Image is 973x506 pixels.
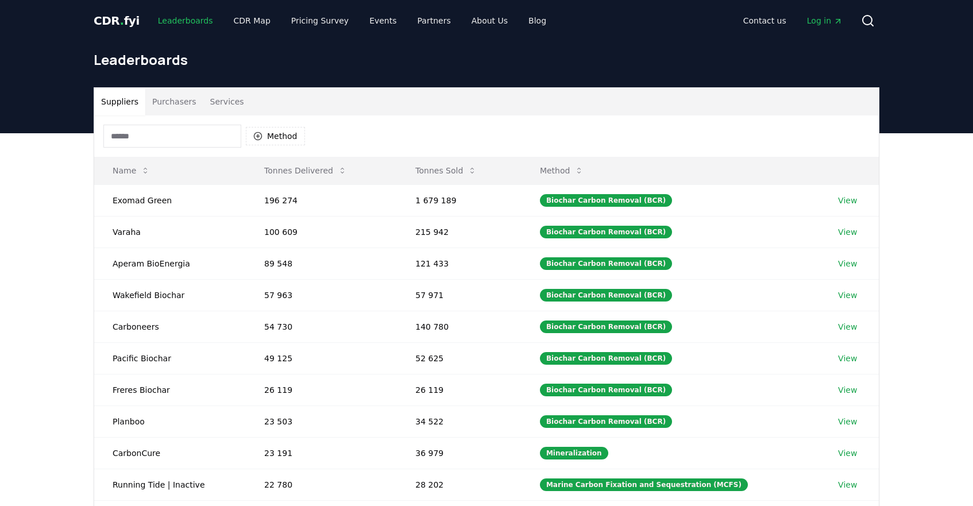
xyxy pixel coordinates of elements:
a: View [838,479,857,490]
td: Varaha [94,216,246,248]
td: 100 609 [246,216,397,248]
td: 215 942 [397,216,522,248]
a: View [838,321,857,333]
td: 1 679 189 [397,184,522,216]
td: Aperam BioEnergia [94,248,246,279]
h1: Leaderboards [94,51,879,69]
a: View [838,447,857,459]
td: Freres Biochar [94,374,246,405]
td: 49 125 [246,342,397,374]
div: Biochar Carbon Removal (BCR) [540,384,672,396]
td: 196 274 [246,184,397,216]
a: View [838,195,857,206]
td: 89 548 [246,248,397,279]
button: Tonnes Sold [406,159,486,182]
td: 57 971 [397,279,522,311]
a: Partners [408,10,460,31]
a: View [838,416,857,427]
td: 36 979 [397,437,522,469]
td: Wakefield Biochar [94,279,246,311]
a: Blog [519,10,555,31]
a: Leaderboards [149,10,222,31]
td: Exomad Green [94,184,246,216]
div: Biochar Carbon Removal (BCR) [540,257,672,270]
td: 22 780 [246,469,397,500]
td: 140 780 [397,311,522,342]
td: 34 522 [397,405,522,437]
div: Biochar Carbon Removal (BCR) [540,320,672,333]
nav: Main [149,10,555,31]
td: 26 119 [246,374,397,405]
a: CDR.fyi [94,13,140,29]
button: Suppliers [94,88,145,115]
nav: Main [734,10,852,31]
td: Carboneers [94,311,246,342]
button: Services [203,88,251,115]
div: Biochar Carbon Removal (BCR) [540,226,672,238]
td: 26 119 [397,374,522,405]
td: 52 625 [397,342,522,374]
td: Planboo [94,405,246,437]
td: 23 503 [246,405,397,437]
button: Method [531,159,593,182]
a: Pricing Survey [282,10,358,31]
a: View [838,353,857,364]
button: Purchasers [145,88,203,115]
a: View [838,289,857,301]
span: CDR fyi [94,14,140,28]
a: Log in [798,10,852,31]
td: 23 191 [246,437,397,469]
td: 121 433 [397,248,522,279]
a: CDR Map [225,10,280,31]
div: Marine Carbon Fixation and Sequestration (MCFS) [540,478,748,491]
div: Biochar Carbon Removal (BCR) [540,289,672,302]
td: 54 730 [246,311,397,342]
a: About Us [462,10,517,31]
a: View [838,226,857,238]
button: Method [246,127,305,145]
td: 57 963 [246,279,397,311]
div: Biochar Carbon Removal (BCR) [540,415,672,428]
div: Mineralization [540,447,608,459]
a: Contact us [734,10,796,31]
td: Running Tide | Inactive [94,469,246,500]
td: Pacific Biochar [94,342,246,374]
span: Log in [807,15,843,26]
button: Tonnes Delivered [255,159,356,182]
span: . [120,14,124,28]
a: View [838,384,857,396]
button: Name [103,159,159,182]
td: CarbonCure [94,437,246,469]
div: Biochar Carbon Removal (BCR) [540,352,672,365]
div: Biochar Carbon Removal (BCR) [540,194,672,207]
a: Events [360,10,406,31]
a: View [838,258,857,269]
td: 28 202 [397,469,522,500]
